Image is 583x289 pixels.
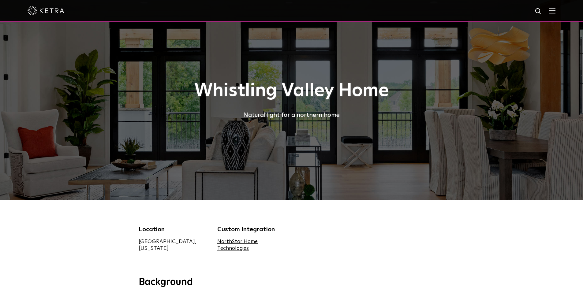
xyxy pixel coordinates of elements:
div: [GEOGRAPHIC_DATA], [US_STATE] [139,238,208,252]
img: search icon [535,8,542,15]
img: ketra-logo-2019-white [28,6,64,15]
div: Location [139,225,208,234]
img: Hamburger%20Nav.svg [549,8,555,13]
h1: Whistling Valley Home [139,81,445,101]
a: NorthStar Home Technologies [217,239,258,251]
div: Custom Integration [217,225,287,234]
h3: Background [139,276,445,289]
div: Natural light for a northern home [139,110,445,120]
